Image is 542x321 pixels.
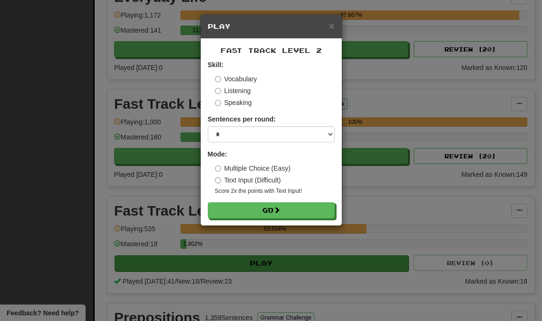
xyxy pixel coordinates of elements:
input: Text Input (Difficult) [215,177,221,183]
small: Score 2x the points with Text Input ! [215,187,335,195]
input: Listening [215,88,221,94]
label: Sentences per round: [208,114,276,124]
label: Multiple Choice (Easy) [215,164,291,173]
input: Multiple Choice (Easy) [215,165,221,172]
button: Close [329,21,334,31]
strong: Mode: [208,150,227,158]
span: Fast Track Level 2 [221,46,322,54]
label: Text Input (Difficult) [215,175,281,185]
label: Vocabulary [215,74,257,84]
label: Listening [215,86,251,95]
strong: Skill: [208,61,223,69]
span: × [329,20,334,31]
button: Go [208,202,335,218]
h5: Play [208,22,335,31]
input: Vocabulary [215,76,221,82]
input: Speaking [215,100,221,106]
label: Speaking [215,98,252,107]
